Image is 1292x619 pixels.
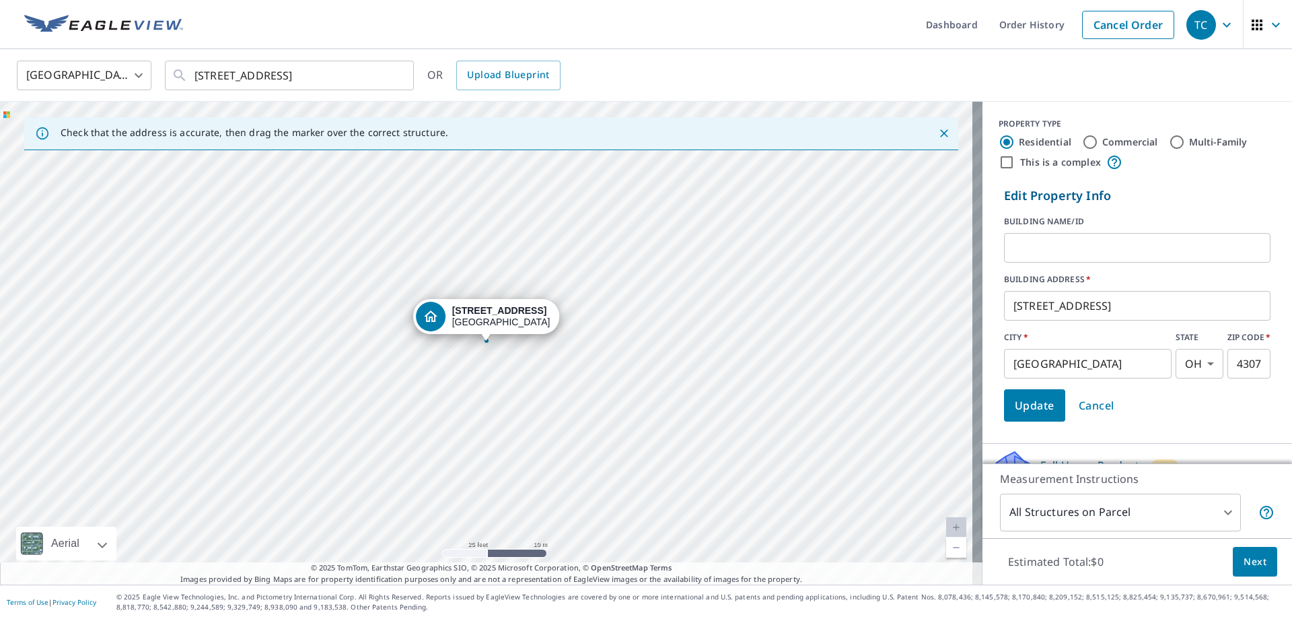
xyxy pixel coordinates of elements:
span: Cancel [1079,396,1114,415]
strong: [STREET_ADDRESS] [452,305,547,316]
p: | [7,598,96,606]
div: OR [427,61,561,90]
label: BUILDING NAME/ID [1004,216,1270,228]
p: Check that the address is accurate, then drag the marker over the correct structure. [61,127,448,139]
div: [GEOGRAPHIC_DATA] [452,305,550,328]
em: OH [1185,358,1202,370]
span: © 2025 TomTom, Earthstar Geographics SIO, © 2025 Microsoft Corporation, © [311,562,672,574]
label: Residential [1019,135,1071,149]
button: Update [1004,389,1065,422]
label: Commercial [1102,135,1158,149]
span: Upload Blueprint [467,67,549,84]
div: All Structures on Parcel [1000,494,1241,531]
input: Search by address or latitude-longitude [194,57,386,94]
label: This is a complex [1020,156,1101,169]
p: © 2025 Eagle View Technologies, Inc. and Pictometry International Corp. All Rights Reserved. Repo... [116,592,1285,612]
button: Close [935,125,953,142]
div: PROPERTY TYPE [999,118,1276,130]
div: TC [1186,10,1216,40]
div: [GEOGRAPHIC_DATA] [17,57,151,94]
img: EV Logo [24,15,183,35]
label: BUILDING ADDRESS [1004,273,1270,286]
a: Privacy Policy [52,597,96,607]
p: Measurement Instructions [1000,471,1275,487]
p: Estimated Total: $0 [997,547,1114,577]
a: Current Level 20, Zoom Out [946,537,966,558]
label: ZIP CODE [1227,331,1270,344]
div: Dropped pin, building 1, Residential property, 15285 Township Road 493 Thornville, OH 43076 [413,299,560,341]
button: Cancel [1068,389,1125,422]
span: Update [1015,396,1054,415]
a: Upload Blueprint [456,61,560,90]
div: Full House ProductsNew [993,449,1281,488]
p: Full House Products [1040,457,1145,474]
a: OpenStreetMap [591,562,647,573]
div: Aerial [47,527,83,560]
span: Next [1244,554,1266,571]
button: Next [1233,547,1277,577]
a: Terms of Use [7,597,48,607]
label: STATE [1176,331,1223,344]
div: OH [1176,349,1223,379]
a: Cancel Order [1082,11,1174,39]
div: Aerial [16,527,116,560]
span: New [1157,461,1174,471]
label: Multi-Family [1189,135,1248,149]
a: Terms [650,562,672,573]
a: Current Level 20, Zoom In Disabled [946,517,966,537]
label: CITY [1004,331,1172,344]
p: Edit Property Info [1004,187,1270,205]
span: Your report will include each building or structure inside the parcel boundary. In some cases, du... [1258,504,1275,521]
